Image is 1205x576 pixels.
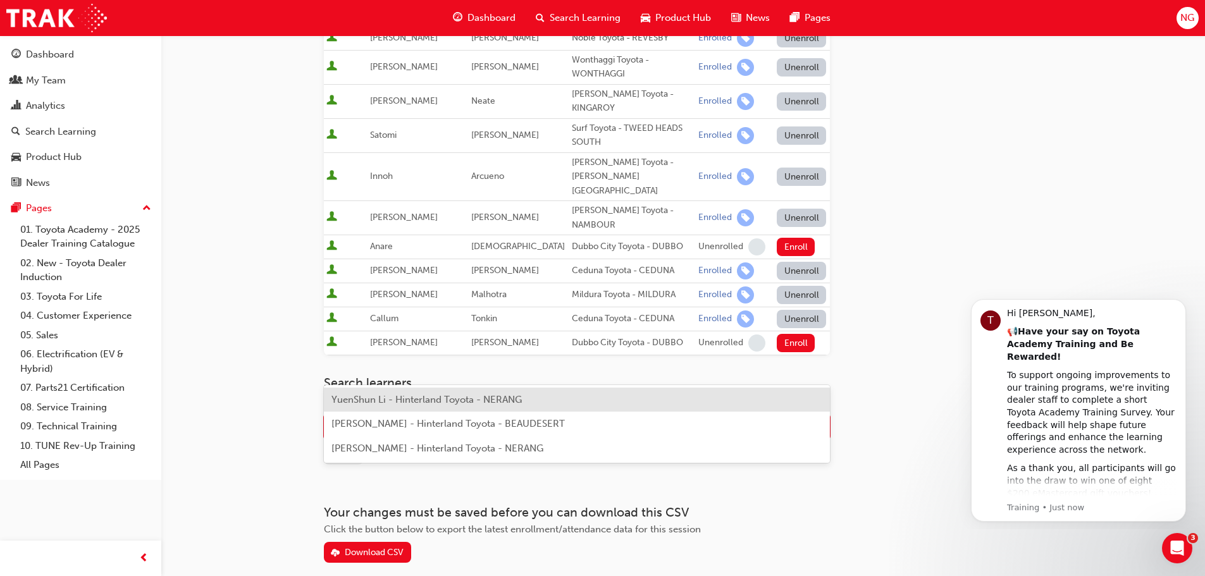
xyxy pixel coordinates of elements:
span: Click the button below to export the latest enrollment/attendance data for this session [324,524,701,535]
span: learningRecordVerb_NONE-icon [748,238,765,255]
span: [PERSON_NAME] [370,61,438,72]
div: [PERSON_NAME] Toyota - KINGAROY [572,87,693,116]
span: car-icon [11,152,21,163]
span: pages-icon [790,10,800,26]
a: car-iconProduct Hub [631,5,721,31]
span: [PERSON_NAME] [370,212,438,223]
span: search-icon [11,126,20,138]
iframe: Intercom live chat [1162,533,1192,563]
span: User is active [326,32,337,44]
div: Dubbo City Toyota - DUBBO [572,336,693,350]
div: Enrolled [698,95,732,107]
div: Enrolled [698,212,732,224]
span: Dashboard [467,11,516,25]
button: Unenroll [777,262,826,280]
span: Arcueno [471,171,504,181]
button: NG [1177,7,1199,29]
a: Dashboard [5,43,156,66]
div: My Team [26,73,66,88]
div: Noble Toyota - REVESBY [572,31,693,46]
div: Dubbo City Toyota - DUBBO [572,240,693,254]
span: [PERSON_NAME] [471,61,539,72]
div: Analytics [26,99,65,113]
span: News [746,11,770,25]
a: 05. Sales [15,326,156,345]
div: Pages [26,201,52,216]
a: 07. Parts21 Certification [15,378,156,398]
span: learningRecordVerb_ENROLL-icon [737,168,754,185]
span: User is active [326,61,337,73]
div: Mildura Toyota - MILDURA [572,288,693,302]
span: User is active [326,95,337,107]
span: learningRecordVerb_ENROLL-icon [737,310,754,328]
span: chart-icon [11,101,21,112]
span: download-icon [331,548,340,559]
button: Unenroll [777,310,826,328]
span: prev-icon [139,551,149,567]
span: User is active [326,211,337,224]
a: Search Learning [5,120,156,144]
div: Download CSV [345,547,404,558]
span: [PERSON_NAME] [370,289,438,300]
span: User is active [326,240,337,253]
span: news-icon [731,10,741,26]
span: User is active [326,312,337,325]
a: 10. TUNE Rev-Up Training [15,436,156,456]
span: 3 [1188,533,1198,543]
div: Dashboard [26,47,74,62]
a: search-iconSearch Learning [526,5,631,31]
button: Download CSV [324,542,411,563]
button: Unenroll [777,126,826,145]
button: Unenroll [777,29,826,47]
h3: Search learners [324,376,830,390]
span: Satomi [370,130,397,140]
span: Malhotra [471,289,507,300]
a: 09. Technical Training [15,417,156,436]
button: Unenroll [777,209,826,227]
button: Unenroll [777,286,826,304]
span: Anare [370,241,393,252]
span: [PERSON_NAME] [471,265,539,276]
button: Pages [5,197,156,220]
span: [PERSON_NAME] [471,130,539,140]
div: Unenrolled [698,241,743,253]
span: Product Hub [655,11,711,25]
h3: Your changes must be saved before you can download this CSV [324,505,830,520]
span: Search Learning [550,11,621,25]
a: 08. Service Training [15,398,156,417]
span: User is active [326,288,337,301]
button: Unenroll [777,58,826,77]
span: guage-icon [11,49,21,61]
span: learningRecordVerb_ENROLL-icon [737,262,754,279]
a: 06. Electrification (EV & Hybrid) [15,345,156,378]
span: learningRecordVerb_ENROLL-icon [737,93,754,110]
span: car-icon [641,10,650,26]
span: news-icon [11,178,21,189]
div: Wonthaggi Toyota - WONTHAGGI [572,53,693,82]
div: Surf Toyota - TWEED HEADS SOUTH [572,121,693,150]
span: Callum [370,313,399,324]
span: pages-icon [11,203,21,214]
a: pages-iconPages [780,5,841,31]
span: [DEMOGRAPHIC_DATA] [471,241,565,252]
iframe: Intercom notifications message [952,288,1205,529]
span: learningRecordVerb_ENROLL-icon [737,209,754,226]
span: Tonkin [471,313,497,324]
img: Trak [6,4,107,32]
a: 04. Customer Experience [15,306,156,326]
span: [PERSON_NAME] [370,265,438,276]
span: learningRecordVerb_ENROLL-icon [737,127,754,144]
span: Pages [805,11,831,25]
a: My Team [5,69,156,92]
span: up-icon [142,200,151,217]
a: News [5,171,156,195]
